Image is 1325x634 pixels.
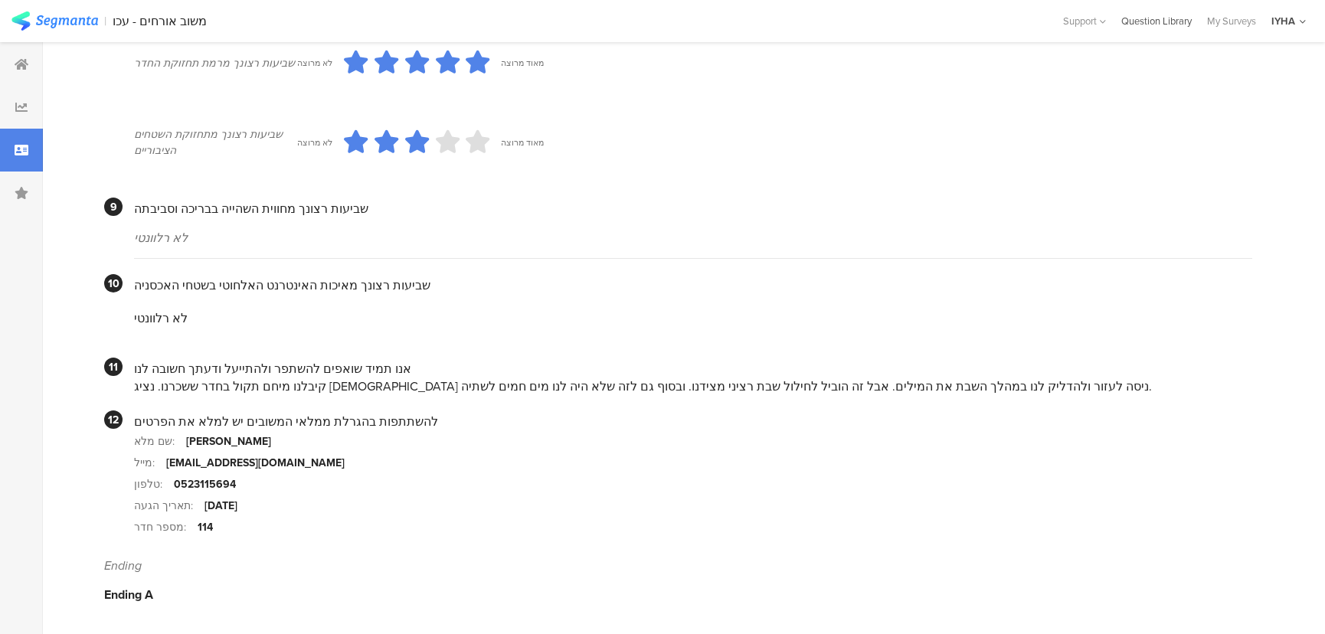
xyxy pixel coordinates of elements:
[104,410,123,429] div: 12
[1063,9,1106,33] div: Support
[501,57,544,69] div: מאוד מרוצה
[174,476,236,492] div: 0523115694
[134,126,297,158] div: שביעות רצונך מתחזוקת השטחים הציבוריים
[501,136,544,149] div: מאוד מרוצה
[166,455,345,471] div: [EMAIL_ADDRESS][DOMAIN_NAME]
[297,136,332,149] div: לא מרוצה
[104,586,1252,603] div: Ending A
[134,360,1252,377] div: אנו תמיד שואפים להשתפר ולהתייעל ודעתך חשובה לנו
[134,377,1252,395] div: קיבלנו מיחם תקול בחדר ששכרנו. נציג [DEMOGRAPHIC_DATA] ניסה לעזור ולהדליק לנו במהלך השבת את המילים...
[297,57,332,69] div: לא מרוצה
[104,557,1252,574] div: Ending
[134,229,1252,247] div: לא רלוונטי
[104,358,123,376] div: 11
[104,12,106,30] div: |
[1199,14,1264,28] a: My Surveys
[198,519,213,535] div: 114
[134,413,1252,430] div: להשתתפות בהגרלת ממלאי המשובים יש למלא את הפרטים
[204,498,237,514] div: [DATE]
[134,476,174,492] div: טלפון:
[134,200,1252,217] div: שביעות רצונך מחווית השהייה בבריכה וסביבתה
[11,11,98,31] img: segmanta logo
[134,294,1252,342] section: לא רלוונטי
[134,276,1252,294] div: שביעות רצונך מאיכות האינטרנט האלחוטי בשטחי האכסניה
[134,455,166,471] div: מייל:
[134,55,297,71] div: שביעות רצונך מרמת תחזוקת החדר
[104,198,123,216] div: 9
[186,433,271,449] div: [PERSON_NAME]
[1114,14,1199,28] a: Question Library
[113,14,207,28] div: משוב אורחים - עכו
[134,433,186,449] div: שם מלא:
[134,498,204,514] div: תאריך הגעה:
[134,519,198,535] div: מספר חדר:
[104,274,123,292] div: 10
[1271,14,1295,28] div: IYHA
